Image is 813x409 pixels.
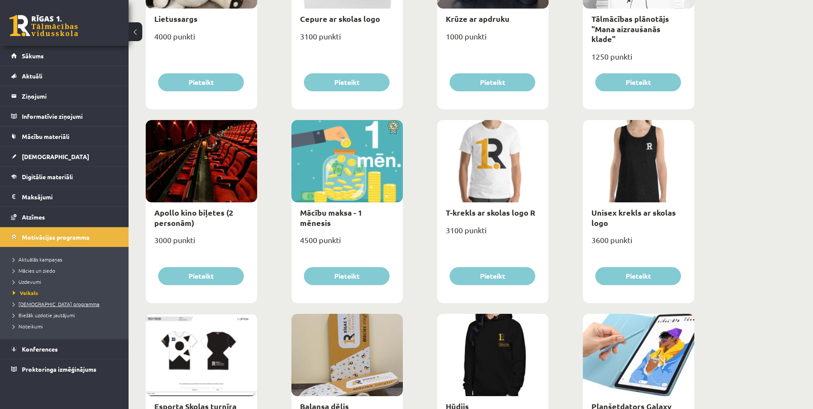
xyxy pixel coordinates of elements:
a: Motivācijas programma [11,227,118,247]
a: Uzdevumi [13,278,120,286]
div: 3100 punkti [291,29,403,51]
span: Mācies un ziedo [13,267,55,274]
legend: Ziņojumi [22,86,118,106]
div: 3100 punkti [437,223,549,244]
span: Sākums [22,52,44,60]
div: 3600 punkti [583,233,694,254]
span: Konferences [22,345,58,353]
a: Apollo kino biļetes (2 personām) [154,208,233,227]
a: Veikals [13,289,120,297]
a: Proktoringa izmēģinājums [11,359,118,379]
div: 3000 punkti [146,233,257,254]
span: Mācību materiāli [22,132,69,140]
span: [DEMOGRAPHIC_DATA] programma [13,301,99,307]
a: [DEMOGRAPHIC_DATA] programma [13,300,120,308]
a: Tālmācības plānotājs "Mana aizraušanās klade" [591,14,669,44]
a: [DEMOGRAPHIC_DATA] [11,147,118,166]
a: Informatīvie ziņojumi [11,106,118,126]
a: Ziņojumi [11,86,118,106]
button: Pieteikt [158,267,244,285]
button: Pieteikt [450,267,535,285]
span: Digitālie materiāli [22,173,73,180]
img: Atlaide [384,120,403,135]
button: Pieteikt [304,267,390,285]
button: Pieteikt [595,73,681,91]
a: Sākums [11,46,118,66]
a: Konferences [11,339,118,359]
span: [DEMOGRAPHIC_DATA] [22,153,89,160]
button: Pieteikt [450,73,535,91]
a: Lietussargs [154,14,198,24]
div: 4000 punkti [146,29,257,51]
div: 4500 punkti [291,233,403,254]
span: Proktoringa izmēģinājums [22,365,96,373]
button: Pieteikt [304,73,390,91]
a: Maksājumi [11,187,118,207]
span: Noteikumi [13,323,43,330]
span: Atzīmes [22,213,45,221]
a: Krūze ar apdruku [446,14,510,24]
a: Biežāk uzdotie jautājumi [13,311,120,319]
a: Mācies un ziedo [13,267,120,274]
span: Biežāk uzdotie jautājumi [13,312,75,319]
a: Aktuālās kampaņas [13,256,120,263]
button: Pieteikt [158,73,244,91]
div: 1250 punkti [583,49,694,71]
a: Noteikumi [13,322,120,330]
a: Mācību maksa - 1 mēnesis [300,208,362,227]
span: Aktuāli [22,72,42,80]
legend: Informatīvie ziņojumi [22,106,118,126]
div: 1000 punkti [437,29,549,51]
legend: Maksājumi [22,187,118,207]
span: Aktuālās kampaņas [13,256,62,263]
button: Pieteikt [595,267,681,285]
a: Rīgas 1. Tālmācības vidusskola [9,15,78,36]
a: Aktuāli [11,66,118,86]
a: Unisex krekls ar skolas logo [591,208,676,227]
a: Mācību materiāli [11,126,118,146]
a: Digitālie materiāli [11,167,118,186]
a: T-krekls ar skolas logo R [446,208,535,217]
span: Motivācijas programma [22,233,90,241]
a: Cepure ar skolas logo [300,14,380,24]
span: Uzdevumi [13,278,41,285]
span: Veikals [13,289,38,296]
a: Atzīmes [11,207,118,227]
